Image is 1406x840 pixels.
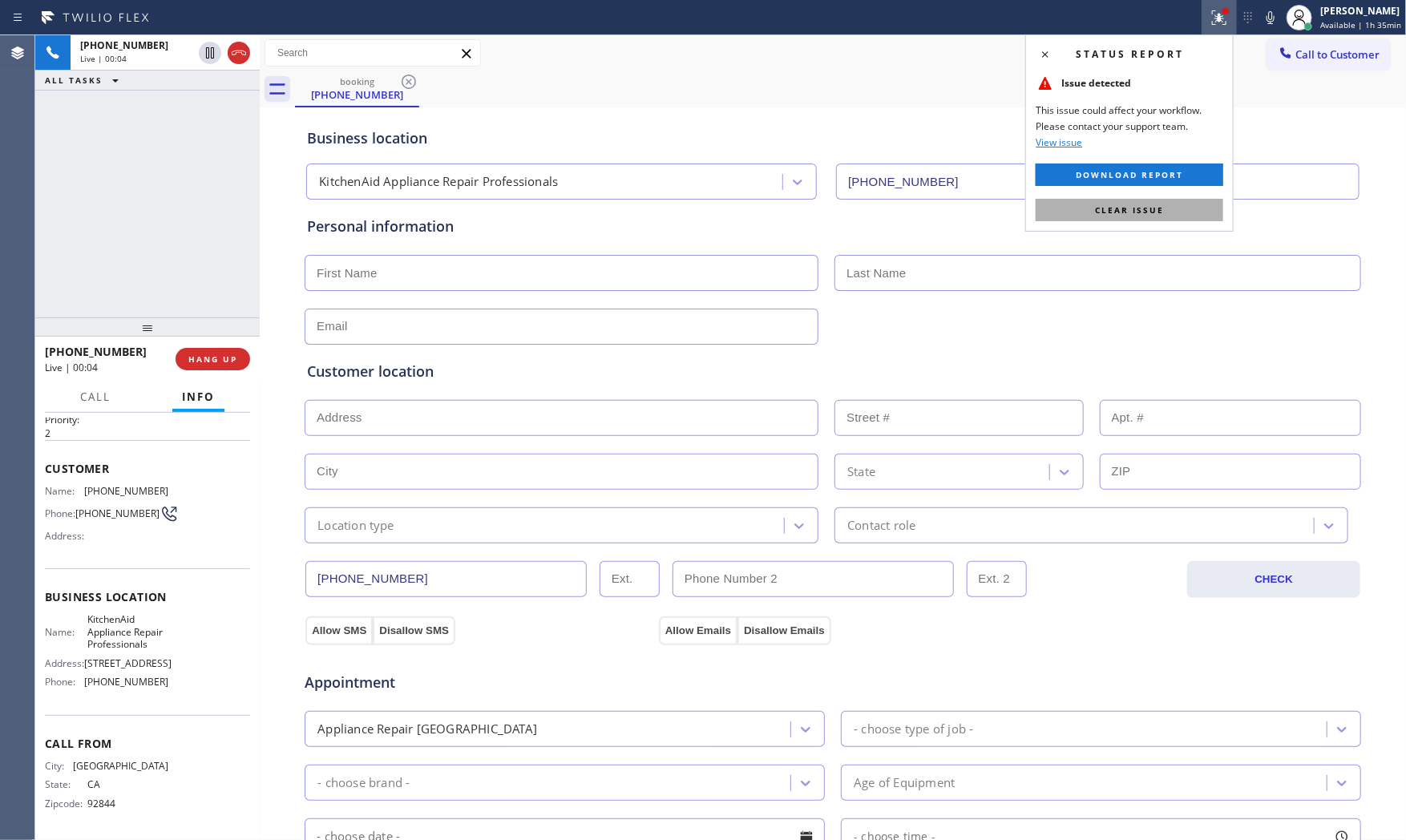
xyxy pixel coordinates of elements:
button: Info [172,382,224,413]
span: [PHONE_NUMBER] [45,344,147,359]
input: Street # [834,400,1084,436]
span: Business location [45,589,250,604]
input: City [305,454,818,490]
input: Apt. # [1100,400,1362,436]
span: Call From [45,736,250,751]
button: Hold Customer [199,42,221,64]
button: Mute [1259,6,1282,29]
div: (714) 313-9914 [297,71,418,106]
span: Appointment [305,672,655,693]
span: Address: [45,530,87,542]
span: Address: [45,657,84,669]
p: 2 [45,426,250,440]
span: Phone: [45,507,75,519]
span: KitchenAid Appliance Repair Professionals [87,613,168,650]
span: 92844 [87,798,168,810]
input: Ext. [600,561,660,597]
div: booking [297,75,418,87]
input: Phone Number 2 [673,561,954,597]
span: City: [45,760,73,772]
input: Phone Number [305,561,587,597]
span: [PHONE_NUMBER] [84,485,168,497]
div: Location type [317,516,394,535]
button: Call to Customer [1267,39,1390,70]
span: Info [182,390,215,404]
button: Hang up [228,42,250,64]
span: [PHONE_NUMBER] [84,676,168,688]
div: KitchenAid Appliance Repair Professionals [319,173,558,192]
span: Name: [45,485,84,497]
span: ALL TASKS [45,75,103,86]
div: Personal information [307,216,1359,237]
input: Ext. 2 [967,561,1027,597]
span: State: [45,778,87,790]
div: Customer location [307,361,1359,382]
input: First Name [305,255,818,291]
span: Available | 1h 35min [1320,19,1401,30]
button: HANG UP [176,348,250,370]
span: Live | 00:04 [80,53,127,64]
div: Business location [307,127,1359,149]
span: Live | 00:04 [45,361,98,374]
span: [GEOGRAPHIC_DATA] [73,760,168,772]
div: - choose brand - [317,773,410,792]
input: Phone Number [836,164,1360,200]
button: Disallow Emails [737,616,831,645]
span: Name: [45,626,87,638]
div: Contact role [847,516,915,535]
input: Search [265,40,480,66]
span: Phone: [45,676,84,688]
span: [PHONE_NUMBER] [75,507,160,519]
div: Age of Equipment [854,773,955,792]
span: [PHONE_NUMBER] [80,38,168,52]
span: HANG UP [188,353,237,365]
button: Disallow SMS [373,616,455,645]
span: [STREET_ADDRESS] [84,657,172,669]
button: ALL TASKS [35,71,135,90]
div: [PHONE_NUMBER] [297,87,418,102]
input: ZIP [1100,454,1362,490]
div: - choose type of job - [854,720,973,738]
span: Call to Customer [1295,47,1380,62]
button: CHECK [1187,561,1360,598]
span: Customer [45,461,250,476]
button: Allow Emails [659,616,737,645]
input: Email [305,309,818,345]
span: Call [80,390,111,404]
button: Allow SMS [305,616,373,645]
div: State [847,462,875,481]
button: Call [71,382,120,413]
h2: Priority: [45,413,250,426]
span: CA [87,778,168,790]
input: Address [305,400,818,436]
div: Appliance Repair [GEOGRAPHIC_DATA] [317,720,537,738]
span: Zipcode: [45,798,87,810]
input: Last Name [834,255,1361,291]
div: [PERSON_NAME] [1320,4,1401,18]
